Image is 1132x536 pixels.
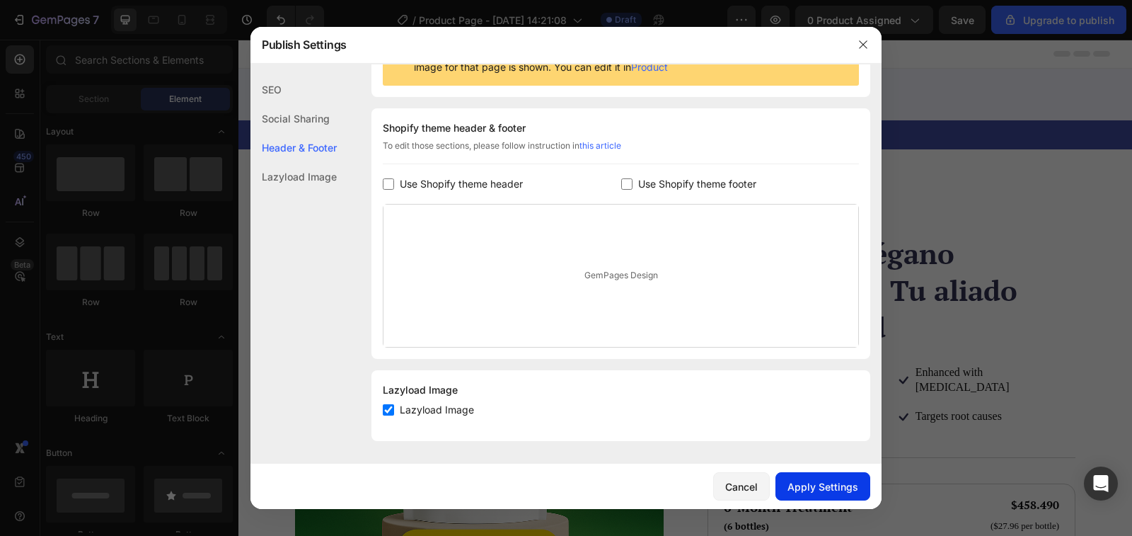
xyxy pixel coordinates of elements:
[250,104,337,133] div: Social Sharing
[775,472,870,501] button: Apply Settings
[725,479,758,494] div: Cancel
[579,140,621,151] a: this article
[485,457,614,478] p: 6-Month Treatment
[454,47,870,62] p: Limited time:30% OFF + FREESHIPPING
[382,45,393,57] div: 07
[631,61,668,73] a: Product
[469,194,838,307] h1: Aceite de Orégano IMPORTADO Tu aliado para tu salud
[383,139,859,164] div: To edit those sections, please follow instruction in
[752,481,821,493] p: ($27.96 per bottle)
[250,133,337,162] div: Header & Footer
[383,120,859,137] div: Shopify theme header & footer
[787,479,858,494] div: Apply Settings
[677,326,836,355] p: Enhanced with [MEDICAL_DATA]
[250,75,337,104] div: SEO
[400,401,474,418] span: Lazyload Image
[490,326,621,341] p: Powered by salmon cartilage
[382,57,393,64] p: MIN
[677,370,763,384] p: Targets root causes
[538,168,642,182] p: 122,000+ Happy Customers
[485,480,614,494] p: (6 bottles)
[751,457,822,474] div: $458.490
[1,88,892,103] p: 🎁 LIMITED TIME - HAIR DAY SALE 🎁
[345,45,357,57] div: 20
[713,472,770,501] button: Cancel
[420,45,431,57] div: 54
[490,370,616,384] p: Infused with herbal extracts
[383,205,858,347] div: GemPages Design
[250,162,337,191] div: Lazyload Image
[1084,467,1118,501] div: Open Intercom Messenger
[638,176,756,193] span: Use Shopify theme footer
[420,57,431,64] p: SEC
[400,176,523,193] span: Use Shopify theme header
[470,411,610,426] p: Choose Your Treatment Plan
[250,26,845,63] div: Publish Settings
[345,57,357,64] p: HRS
[383,382,859,399] div: Lazyload Image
